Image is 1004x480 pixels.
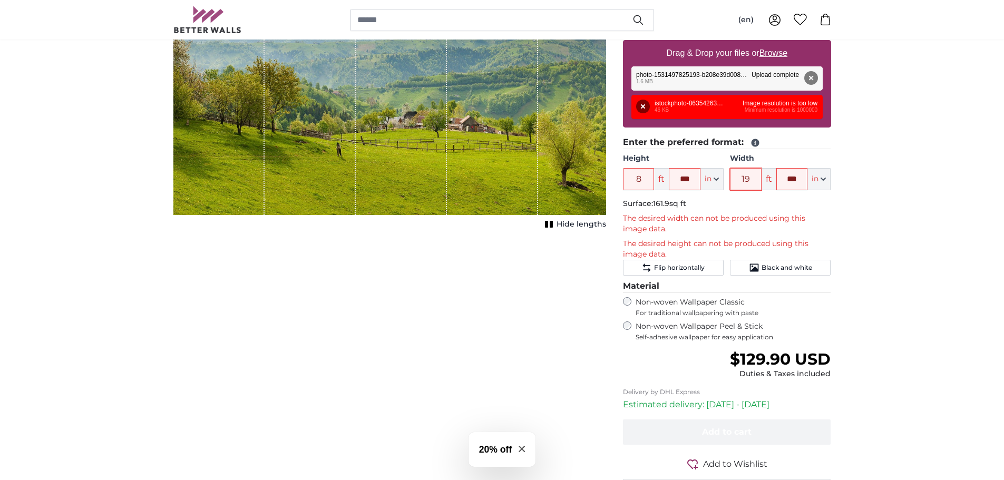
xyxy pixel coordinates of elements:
label: Width [730,153,831,164]
button: (en) [730,11,762,30]
img: Betterwalls [173,6,242,33]
u: Browse [759,48,787,57]
span: in [812,174,818,184]
button: Flip horizontally [623,260,724,276]
label: Drag & Drop your files or [662,43,791,64]
p: The desired height can not be produced using this image data. [623,239,831,260]
span: For traditional wallpapering with paste [636,309,831,317]
span: $129.90 USD [730,349,831,369]
div: Duties & Taxes included [730,369,831,379]
legend: Material [623,280,831,293]
span: Black and white [762,263,812,272]
p: Delivery by DHL Express [623,388,831,396]
legend: Enter the preferred format: [623,136,831,149]
label: Non-woven Wallpaper Peel & Stick [636,321,831,341]
label: Non-woven Wallpaper Classic [636,297,831,317]
button: in [807,168,831,190]
span: Flip horizontally [654,263,705,272]
span: in [705,174,711,184]
span: Hide lengths [557,219,606,230]
button: Add to cart [623,419,831,445]
span: ft [654,168,669,190]
p: Estimated delivery: [DATE] - [DATE] [623,398,831,411]
button: Add to Wishlist [623,457,831,471]
button: in [700,168,724,190]
p: Surface: [623,199,831,209]
span: Self-adhesive wallpaper for easy application [636,333,831,341]
button: Hide lengths [542,217,606,232]
span: 161.9sq ft [653,199,686,208]
span: Add to cart [702,427,752,437]
span: ft [762,168,776,190]
button: Black and white [730,260,831,276]
label: Height [623,153,724,164]
span: Add to Wishlist [703,458,767,471]
p: The desired width can not be produced using this image data. [623,213,831,234]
